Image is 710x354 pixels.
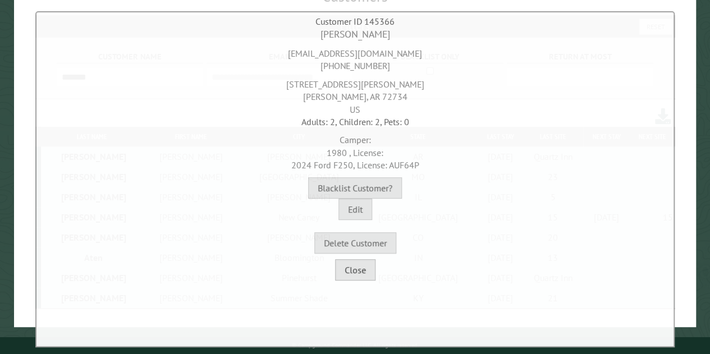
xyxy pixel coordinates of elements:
button: Blacklist Customer? [308,177,402,199]
span: 1980 , License: [327,147,383,158]
div: Adults: 2, Children: 2, Pets: 0 [39,116,671,128]
small: © Campground Commander LLC. All rights reserved. [291,342,418,349]
div: [STREET_ADDRESS][PERSON_NAME] [PERSON_NAME], AR 72734 US [39,72,671,116]
button: Delete Customer [314,232,396,254]
button: Close [335,259,375,281]
div: Camper: [39,128,671,171]
div: [PERSON_NAME] [39,27,671,42]
div: [EMAIL_ADDRESS][DOMAIN_NAME] [PHONE_NUMBER] [39,42,671,72]
div: Customer ID 145366 [39,15,671,27]
button: Edit [338,199,372,220]
span: 2024 Ford F250, License: AUF64P [291,159,419,171]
